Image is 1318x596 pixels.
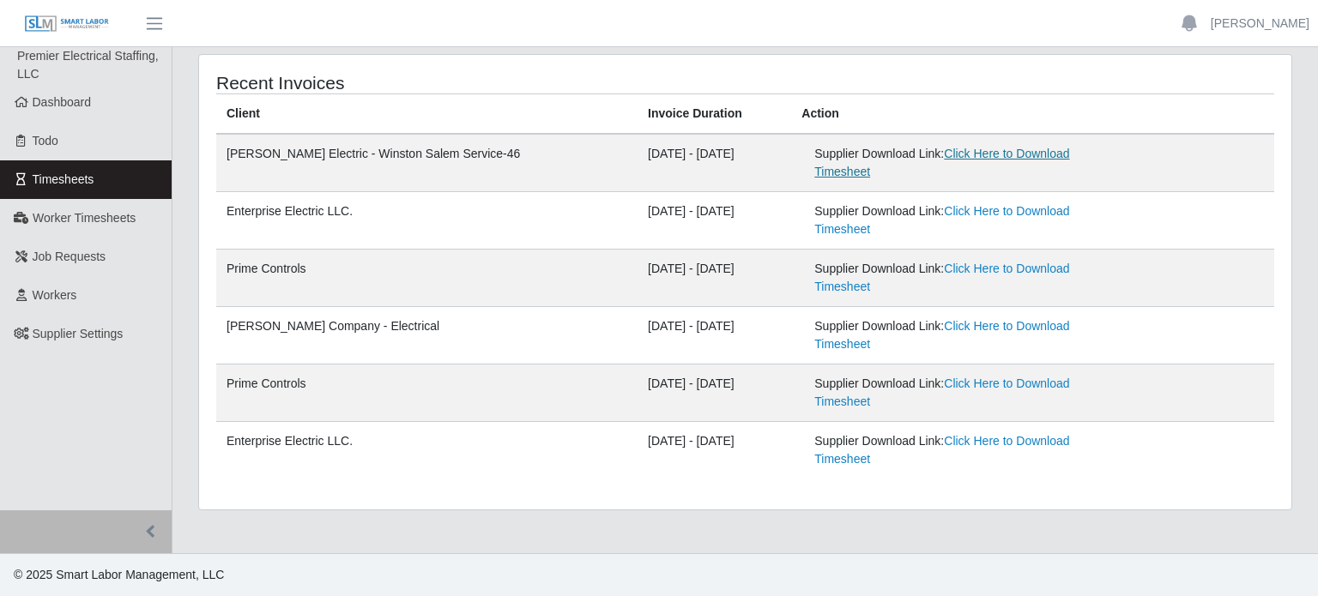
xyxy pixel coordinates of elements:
td: [DATE] - [DATE] [638,422,791,479]
td: Enterprise Electric LLC. [216,192,638,250]
span: Todo [33,134,58,147]
div: Supplier Download Link: [814,375,1097,411]
td: Enterprise Electric LLC. [216,422,638,479]
td: [DATE] - [DATE] [638,134,791,192]
span: Supplier Settings [33,327,124,340]
td: [DATE] - [DATE] [638,364,791,422]
div: Supplier Download Link: [814,317,1097,353]
div: Supplier Download Link: [814,260,1097,296]
span: Premier Electrical Staffing, LLC [17,49,159,81]
td: Prime Controls [216,250,638,307]
td: [PERSON_NAME] Electric - Winston Salem Service-46 [216,134,638,192]
td: Prime Controls [216,364,638,422]
th: Invoice Duration [638,94,791,135]
span: Workers [33,288,77,302]
span: Dashboard [33,95,92,109]
div: Supplier Download Link: [814,145,1097,181]
div: Supplier Download Link: [814,432,1097,468]
a: [PERSON_NAME] [1211,15,1309,33]
img: SLM Logo [24,15,110,33]
span: Timesheets [33,172,94,186]
td: [DATE] - [DATE] [638,192,791,250]
td: [DATE] - [DATE] [638,307,791,364]
span: Worker Timesheets [33,211,136,225]
th: Client [216,94,638,135]
div: Supplier Download Link: [814,202,1097,238]
td: [DATE] - [DATE] [638,250,791,307]
span: Job Requests [33,250,106,263]
td: [PERSON_NAME] Company - Electrical [216,307,638,364]
span: © 2025 Smart Labor Management, LLC [14,568,224,581]
th: Action [791,94,1274,135]
h4: Recent Invoices [216,72,642,93]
